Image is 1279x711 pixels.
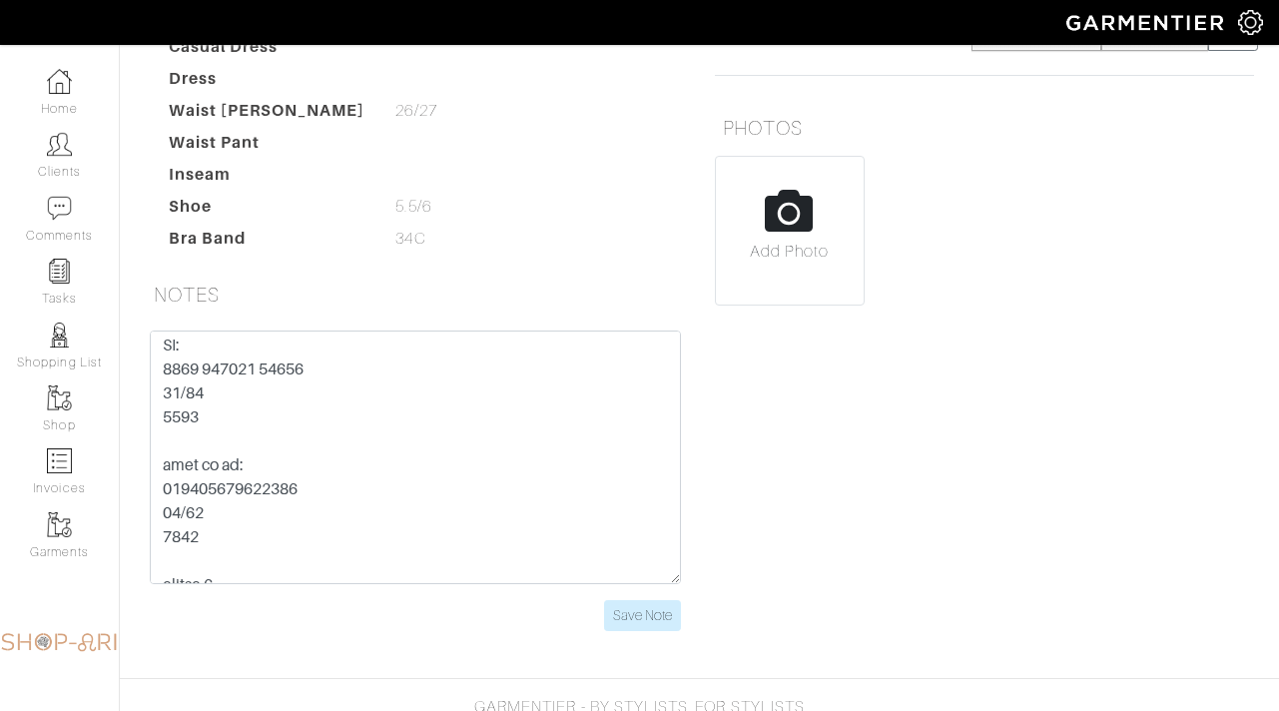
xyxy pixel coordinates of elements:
[154,99,381,131] dt: Waist [PERSON_NAME]
[47,385,72,410] img: garments-icon-b7da505a4dc4fd61783c78ac3ca0ef83fa9d6f193b1c9dc38574b1d14d53ca28.png
[154,195,381,227] dt: Shoe
[1238,10,1263,35] img: gear-icon-white-bd11855cb880d31180b6d7d6211b90ccbf57a29d726f0c71d8c61bd08dd39cc2.png
[154,163,381,195] dt: Inseam
[715,108,1254,148] h5: PHOTOS
[47,512,72,537] img: garments-icon-b7da505a4dc4fd61783c78ac3ca0ef83fa9d6f193b1c9dc38574b1d14d53ca28.png
[47,448,72,473] img: orders-icon-0abe47150d42831381b5fb84f609e132dff9fe21cb692f30cb5eec754e2cba89.png
[150,331,681,584] textarea: LOREMI DOLOR- SI: 8869 947021 54656 31/84 5593 amet co ad: 019405679622386 04/62 7842 elitse 6 Do...
[395,227,425,251] span: 34C
[1056,5,1238,40] img: garmentier-logo-header-white-b43fb05a5012e4ada735d5af1a66efaba907eab6374d6393d1fbf88cb4ef424d.png
[154,67,381,99] dt: Dress
[146,275,685,315] h5: NOTES
[47,323,72,348] img: stylists-icon-eb353228a002819b7ec25b43dbf5f0378dd9e0616d9560372ff212230b889e62.png
[154,35,381,67] dt: Casual Dress
[395,99,436,123] span: 26/27
[47,132,72,157] img: clients-icon-6bae9207a08558b7cb47a8932f037763ab4055f8c8b6bfacd5dc20c3e0201464.png
[47,69,72,94] img: dashboard-icon-dbcd8f5a0b271acd01030246c82b418ddd0df26cd7fceb0bd07c9910d44c42f6.png
[154,131,381,163] dt: Waist Pant
[154,227,381,259] dt: Bra Band
[47,196,72,221] img: comment-icon-a0a6a9ef722e966f86d9cbdc48e553b5cf19dbc54f86b18d962a5391bc8f6eb6.png
[395,195,430,219] span: 5.5/6
[47,259,72,284] img: reminder-icon-8004d30b9f0a5d33ae49ab947aed9ed385cf756f9e5892f1edd6e32f2345188e.png
[604,600,681,631] input: Save Note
